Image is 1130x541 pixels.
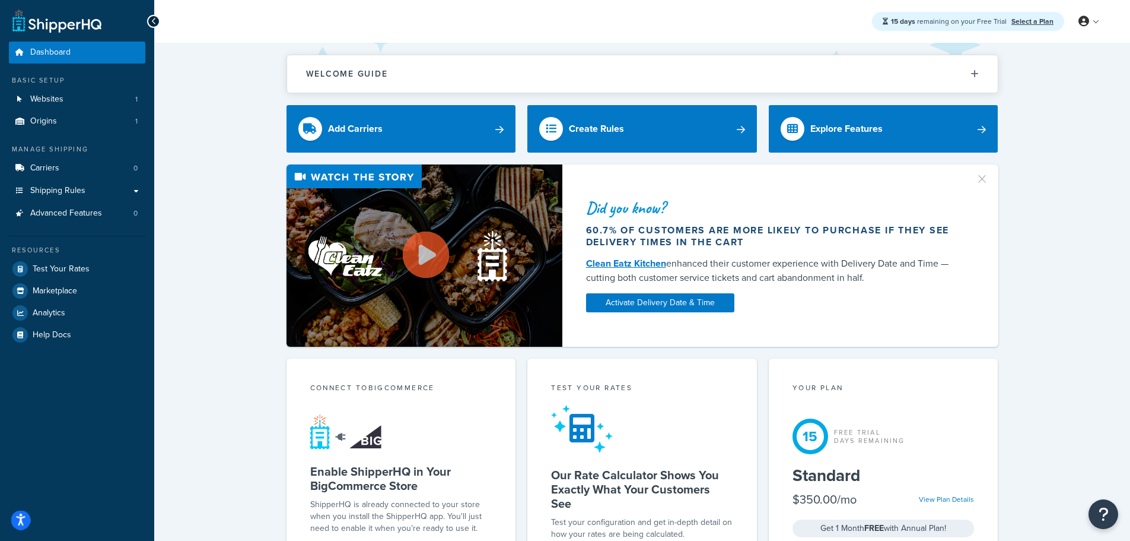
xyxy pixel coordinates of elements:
[33,264,90,274] span: Test Your Rates
[891,16,915,27] strong: 15 days
[287,55,998,93] button: Welcome Guide
[792,491,857,508] div: $350.00/mo
[135,116,138,126] span: 1
[9,75,145,86] div: Basic Setup
[810,121,883,137] div: Explore Features
[30,186,85,196] span: Shipping Rules
[328,121,383,137] div: Add Carriers
[9,203,145,224] li: Advanced Features
[569,121,624,137] div: Create Rules
[9,88,145,110] li: Websites
[792,520,975,537] div: Get 1 Month with Annual Plan!
[919,494,974,505] a: View Plan Details
[1088,499,1118,529] button: Open Resource Center
[9,110,145,132] a: Origins1
[9,203,145,224] a: Advanced Features0
[9,245,145,255] div: Resources
[71,33,167,56] span: Ship to Store
[792,466,975,485] h5: Standard
[9,42,145,64] a: Dashboard
[287,105,516,153] a: Add Carriers
[310,414,384,450] img: connect-shq-bc-71769feb.svg
[792,382,975,396] div: Your Plan
[586,257,961,285] div: enhanced their customer experience with Delivery Date and Time — cutting both customer service ti...
[86,176,152,199] a: Learn More
[287,164,562,347] img: Video thumbnail
[769,105,998,153] a: Explore Features
[30,208,102,219] span: Advanced Features
[306,69,388,78] h2: Welcome Guide
[30,94,63,105] span: Websites
[527,105,757,153] a: Create Rules
[586,257,666,270] a: Clean Eatz Kitchen
[9,258,145,280] a: Test Your Rates
[9,157,145,179] li: Carriers
[864,522,884,534] strong: FREE
[71,58,167,75] span: Advanced Feature
[133,208,138,219] span: 0
[135,94,138,105] span: 1
[310,464,492,493] h5: Enable ShipperHQ in Your BigCommerce Store
[133,163,138,173] span: 0
[30,116,57,126] span: Origins
[9,144,145,154] div: Manage Shipping
[310,382,492,396] div: Connect to BigCommerce
[792,419,828,454] div: 15
[37,89,200,164] span: Now you can show accurate shipping rates at checkout when delivering to stores, FFLs, or pickup l...
[551,517,733,540] div: Test your configuration and get in-depth detail on how your rates are being calculated.
[551,382,733,396] div: Test your rates
[891,16,1008,27] span: remaining on your Free Trial
[586,224,961,248] div: 60.7% of customers are more likely to purchase if they see delivery times in the cart
[9,88,145,110] a: Websites1
[30,48,71,58] span: Dashboard
[834,428,905,445] div: Free Trial Days Remaining
[586,293,734,312] a: Activate Delivery Date & Time
[586,200,961,216] div: Did you know?
[9,180,145,202] a: Shipping Rules
[9,110,145,132] li: Origins
[9,157,145,179] a: Carriers0
[1011,16,1053,27] a: Select a Plan
[551,468,733,511] h5: Our Rate Calculator Shows You Exactly What Your Customers See
[30,163,59,173] span: Carriers
[310,499,492,534] p: ShipperHQ is already connected to your store when you install the ShipperHQ app. You'll just need...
